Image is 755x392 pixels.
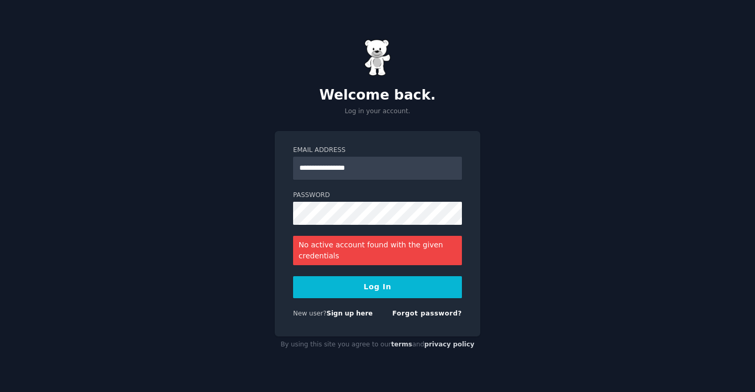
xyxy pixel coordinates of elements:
img: Gummy Bear [364,39,391,76]
a: Forgot password? [392,310,462,317]
a: Sign up here [327,310,373,317]
div: No active account found with the given credentials [293,236,462,265]
div: By using this site you agree to our and [275,336,480,353]
p: Log in your account. [275,107,480,116]
a: terms [391,341,412,348]
h2: Welcome back. [275,87,480,104]
a: privacy policy [424,341,474,348]
label: Password [293,191,462,200]
button: Log In [293,276,462,298]
label: Email Address [293,146,462,155]
span: New user? [293,310,327,317]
